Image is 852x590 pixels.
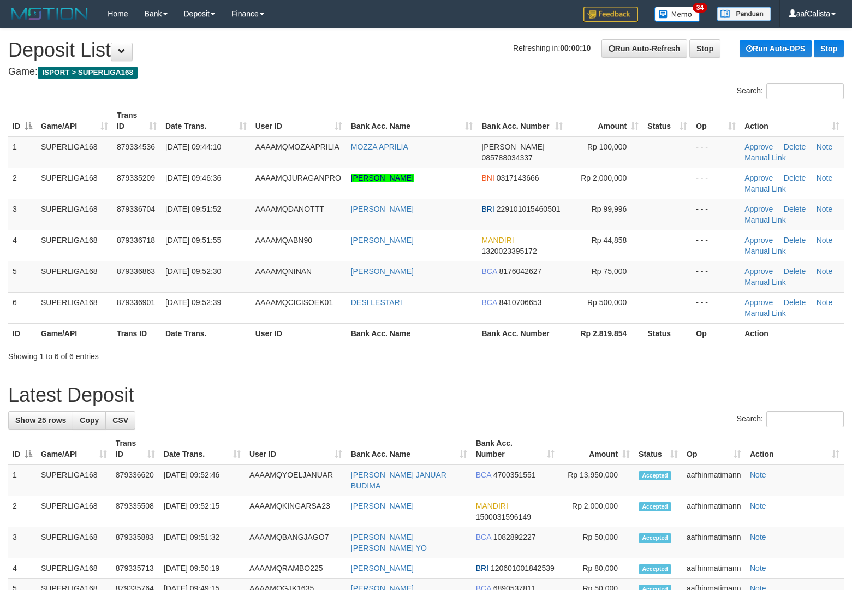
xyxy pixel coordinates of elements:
[111,527,159,558] td: 879335883
[817,174,833,182] a: Note
[592,267,627,276] span: Rp 75,000
[8,39,844,61] h1: Deposit List
[8,105,37,136] th: ID: activate to sort column descending
[8,411,73,430] a: Show 25 rows
[481,142,544,151] span: [PERSON_NAME]
[8,230,37,261] td: 4
[37,464,111,496] td: SUPERLIGA168
[112,416,128,425] span: CSV
[740,323,844,343] th: Action
[682,527,746,558] td: aafhinmatimann
[351,205,414,213] a: [PERSON_NAME]
[351,533,427,552] a: [PERSON_NAME] [PERSON_NAME] YO
[105,411,135,430] a: CSV
[159,558,245,579] td: [DATE] 09:50:19
[567,323,643,343] th: Rp 2.819.854
[8,168,37,199] td: 2
[744,205,773,213] a: Approve
[559,558,634,579] td: Rp 80,000
[8,67,844,78] h4: Game:
[8,5,91,22] img: MOTION_logo.png
[744,153,786,162] a: Manual Link
[37,292,112,323] td: SUPERLIGA168
[37,323,112,343] th: Game/API
[476,533,491,541] span: BCA
[601,39,687,58] a: Run Auto-Refresh
[692,105,740,136] th: Op: activate to sort column ascending
[481,205,494,213] span: BRI
[581,174,627,182] span: Rp 2,000,000
[750,502,766,510] a: Note
[744,267,773,276] a: Approve
[111,433,159,464] th: Trans ID: activate to sort column ascending
[744,184,786,193] a: Manual Link
[744,298,773,307] a: Approve
[693,3,707,13] span: 34
[750,533,766,541] a: Note
[73,411,106,430] a: Copy
[587,142,627,151] span: Rp 100,000
[692,168,740,199] td: - - -
[491,564,555,573] span: Copy 120601001842539 to clipboard
[682,558,746,579] td: aafhinmatimann
[692,323,740,343] th: Op
[499,267,541,276] span: Copy 8176042627 to clipboard
[476,564,488,573] span: BRI
[8,199,37,230] td: 3
[750,564,766,573] a: Note
[351,502,414,510] a: [PERSON_NAME]
[477,323,567,343] th: Bank Acc. Number
[245,433,347,464] th: User ID: activate to sort column ascending
[692,261,740,292] td: - - -
[37,558,111,579] td: SUPERLIGA168
[245,464,347,496] td: AAAAMQYOELJANUAR
[37,496,111,527] td: SUPERLIGA168
[481,236,514,245] span: MANDIRI
[481,153,532,162] span: Copy 085788034337 to clipboard
[744,174,773,182] a: Approve
[165,298,221,307] span: [DATE] 09:52:39
[587,298,627,307] span: Rp 500,000
[8,464,37,496] td: 1
[37,527,111,558] td: SUPERLIGA168
[8,261,37,292] td: 5
[8,558,37,579] td: 4
[117,236,155,245] span: 879336718
[255,236,312,245] span: AAAAMQABN90
[37,261,112,292] td: SUPERLIGA168
[766,83,844,99] input: Search:
[784,142,806,151] a: Delete
[692,230,740,261] td: - - -
[117,298,155,307] span: 879336901
[159,433,245,464] th: Date Trans.: activate to sort column ascending
[784,236,806,245] a: Delete
[740,40,812,57] a: Run Auto-DPS
[692,136,740,168] td: - - -
[351,142,408,151] a: MOZZA APRILIA
[639,564,671,574] span: Accepted
[592,236,627,245] span: Rp 44,858
[737,83,844,99] label: Search:
[255,267,312,276] span: AAAAMQNINAN
[15,416,66,425] span: Show 25 rows
[245,558,347,579] td: AAAAMQRAMBO225
[654,7,700,22] img: Button%20Memo.svg
[682,464,746,496] td: aafhinmatimann
[161,323,251,343] th: Date Trans.
[744,142,773,151] a: Approve
[255,298,333,307] span: AAAAMQCICISOEK01
[165,205,221,213] span: [DATE] 09:51:52
[255,142,339,151] span: AAAAMQMOZAAPRILIA
[766,411,844,427] input: Search:
[744,309,786,318] a: Manual Link
[37,433,111,464] th: Game/API: activate to sort column ascending
[592,205,627,213] span: Rp 99,996
[347,105,478,136] th: Bank Acc. Name: activate to sort column ascending
[255,205,324,213] span: AAAAMQDANOTTT
[493,533,536,541] span: Copy 1082892227 to clipboard
[817,298,833,307] a: Note
[80,416,99,425] span: Copy
[472,433,559,464] th: Bank Acc. Number: activate to sort column ascending
[784,174,806,182] a: Delete
[255,174,341,182] span: AAAAMQJURAGANPRO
